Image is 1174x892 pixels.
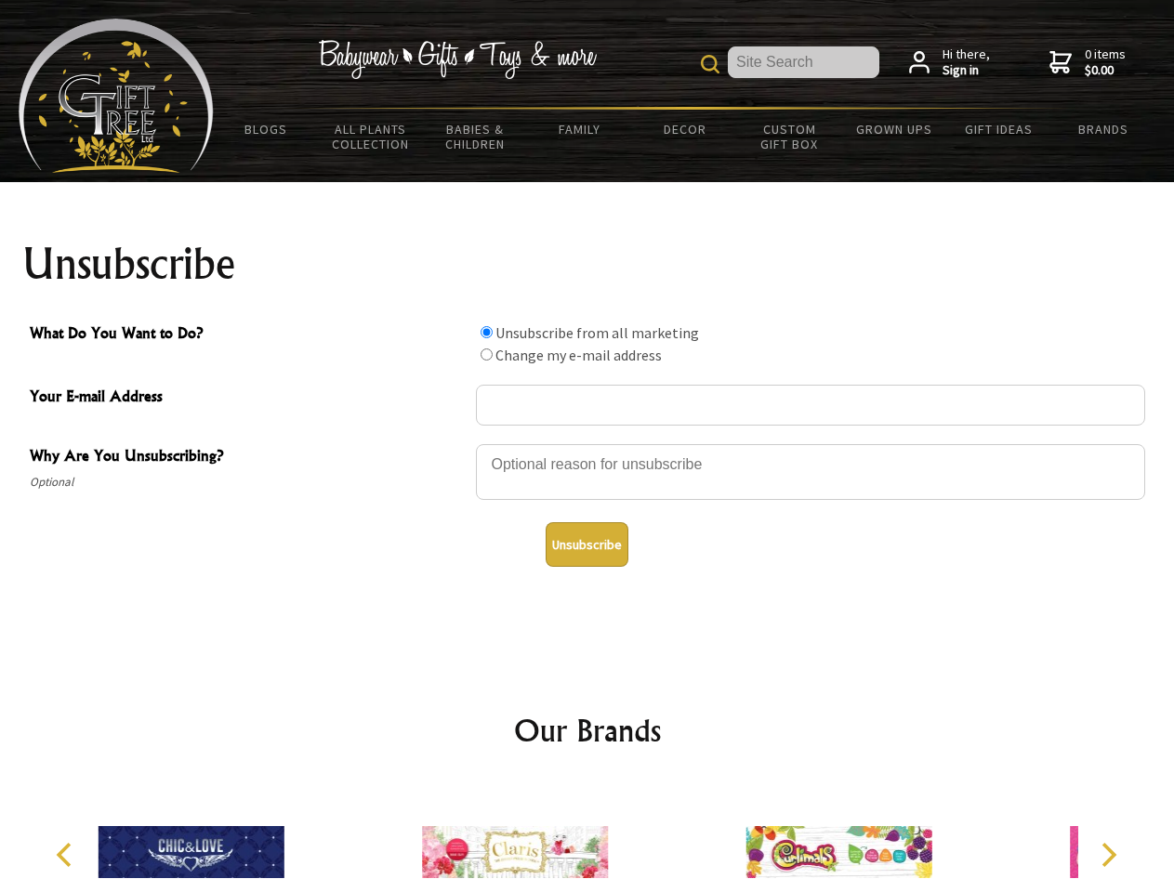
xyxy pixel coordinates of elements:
[30,471,467,493] span: Optional
[943,46,990,79] span: Hi there,
[30,385,467,412] span: Your E-mail Address
[30,444,467,471] span: Why Are You Unsubscribing?
[701,55,719,73] img: product search
[423,110,528,164] a: Babies & Children
[46,834,87,875] button: Previous
[1085,62,1126,79] strong: $0.00
[319,110,424,164] a: All Plants Collection
[1088,834,1128,875] button: Next
[909,46,990,79] a: Hi there,Sign in
[481,348,493,361] input: What Do You Want to Do?
[318,40,597,79] img: Babywear - Gifts - Toys & more
[1051,110,1156,149] a: Brands
[19,19,214,173] img: Babyware - Gifts - Toys and more...
[30,321,467,348] span: What Do You Want to Do?
[495,346,662,364] label: Change my e-mail address
[946,110,1051,149] a: Gift Ideas
[1049,46,1126,79] a: 0 items$0.00
[1085,46,1126,79] span: 0 items
[943,62,990,79] strong: Sign in
[214,110,319,149] a: BLOGS
[476,444,1145,500] textarea: Why Are You Unsubscribing?
[37,708,1138,753] h2: Our Brands
[632,110,737,149] a: Decor
[737,110,842,164] a: Custom Gift Box
[495,323,699,342] label: Unsubscribe from all marketing
[841,110,946,149] a: Grown Ups
[22,242,1153,286] h1: Unsubscribe
[481,326,493,338] input: What Do You Want to Do?
[528,110,633,149] a: Family
[546,522,628,567] button: Unsubscribe
[476,385,1145,426] input: Your E-mail Address
[728,46,879,78] input: Site Search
